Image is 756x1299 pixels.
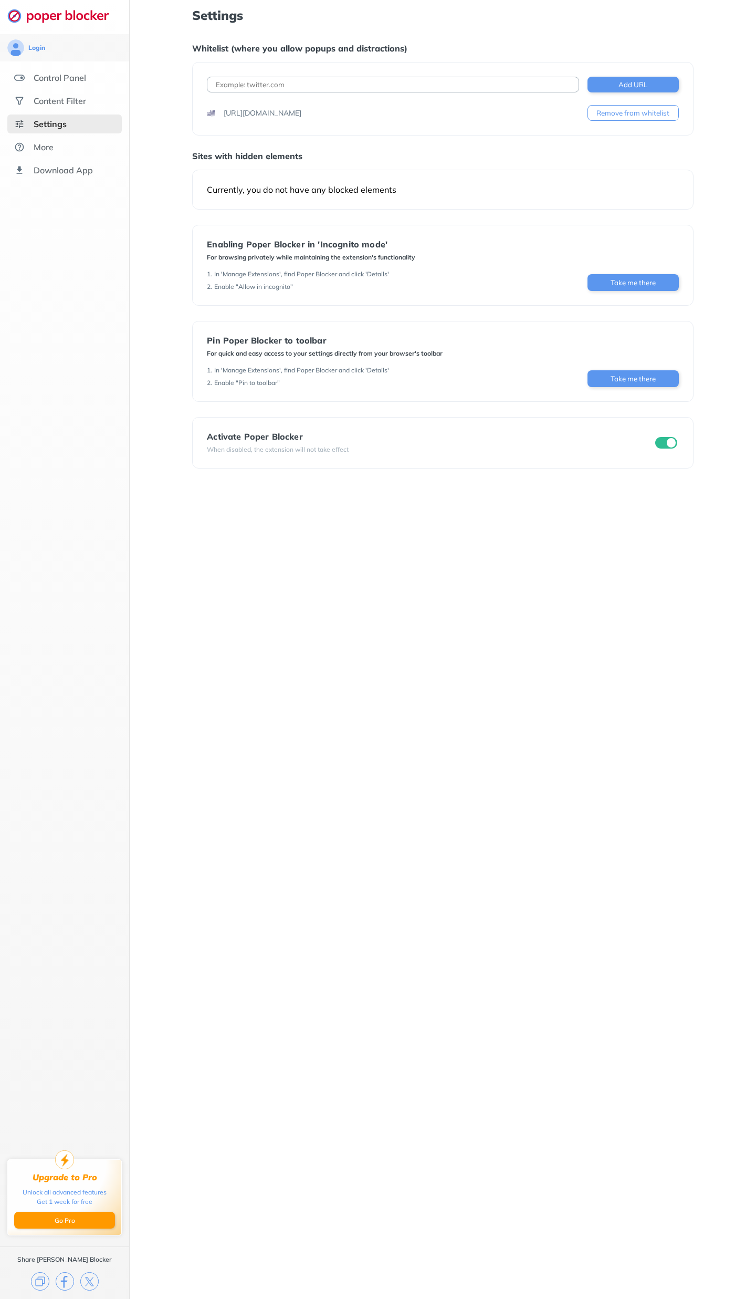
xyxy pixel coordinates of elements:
[7,8,120,23] img: logo-webpage.svg
[14,142,25,152] img: about.svg
[207,109,215,117] img: favicons
[55,1150,74,1169] img: upgrade-to-pro.svg
[207,77,579,92] input: Example: twitter.com
[34,119,67,129] div: Settings
[214,379,280,387] div: Enable "Pin to toolbar"
[214,270,389,278] div: In 'Manage Extensions', find Poper Blocker and click 'Details'
[37,1197,92,1207] div: Get 1 week for free
[14,72,25,83] img: features.svg
[80,1272,99,1291] img: x.svg
[192,43,693,54] div: Whitelist (where you allow popups and distractions)
[34,72,86,83] div: Control Panel
[207,336,443,345] div: Pin Poper Blocker to toolbar
[14,96,25,106] img: social.svg
[7,39,24,56] img: avatar.svg
[192,151,693,161] div: Sites with hidden elements
[34,96,86,106] div: Content Filter
[214,366,389,375] div: In 'Manage Extensions', find Poper Blocker and click 'Details'
[207,349,443,358] div: For quick and easy access to your settings directly from your browser's toolbar
[207,432,349,441] div: Activate Poper Blocker
[192,8,693,22] h1: Settings
[207,445,349,454] div: When disabled, the extension will not take effect
[587,105,679,121] button: Remove from whitelist
[587,77,679,92] button: Add URL
[17,1255,112,1264] div: Share [PERSON_NAME] Blocker
[207,253,415,262] div: For browsing privately while maintaining the extension's functionality
[587,370,679,387] button: Take me there
[214,283,293,291] div: Enable "Allow in incognito"
[207,184,678,195] div: Currently, you do not have any blocked elements
[207,283,212,291] div: 2 .
[34,165,93,175] div: Download App
[207,379,212,387] div: 2 .
[207,366,212,375] div: 1 .
[207,270,212,278] div: 1 .
[33,1172,97,1182] div: Upgrade to Pro
[23,1188,107,1197] div: Unlock all advanced features
[14,119,25,129] img: settings-selected.svg
[587,274,679,291] button: Take me there
[14,1212,115,1229] button: Go Pro
[56,1272,74,1291] img: facebook.svg
[34,142,54,152] div: More
[207,240,415,249] div: Enabling Poper Blocker in 'Incognito mode'
[28,44,45,52] div: Login
[224,108,301,118] div: [URL][DOMAIN_NAME]
[14,165,25,175] img: download-app.svg
[31,1272,49,1291] img: copy.svg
